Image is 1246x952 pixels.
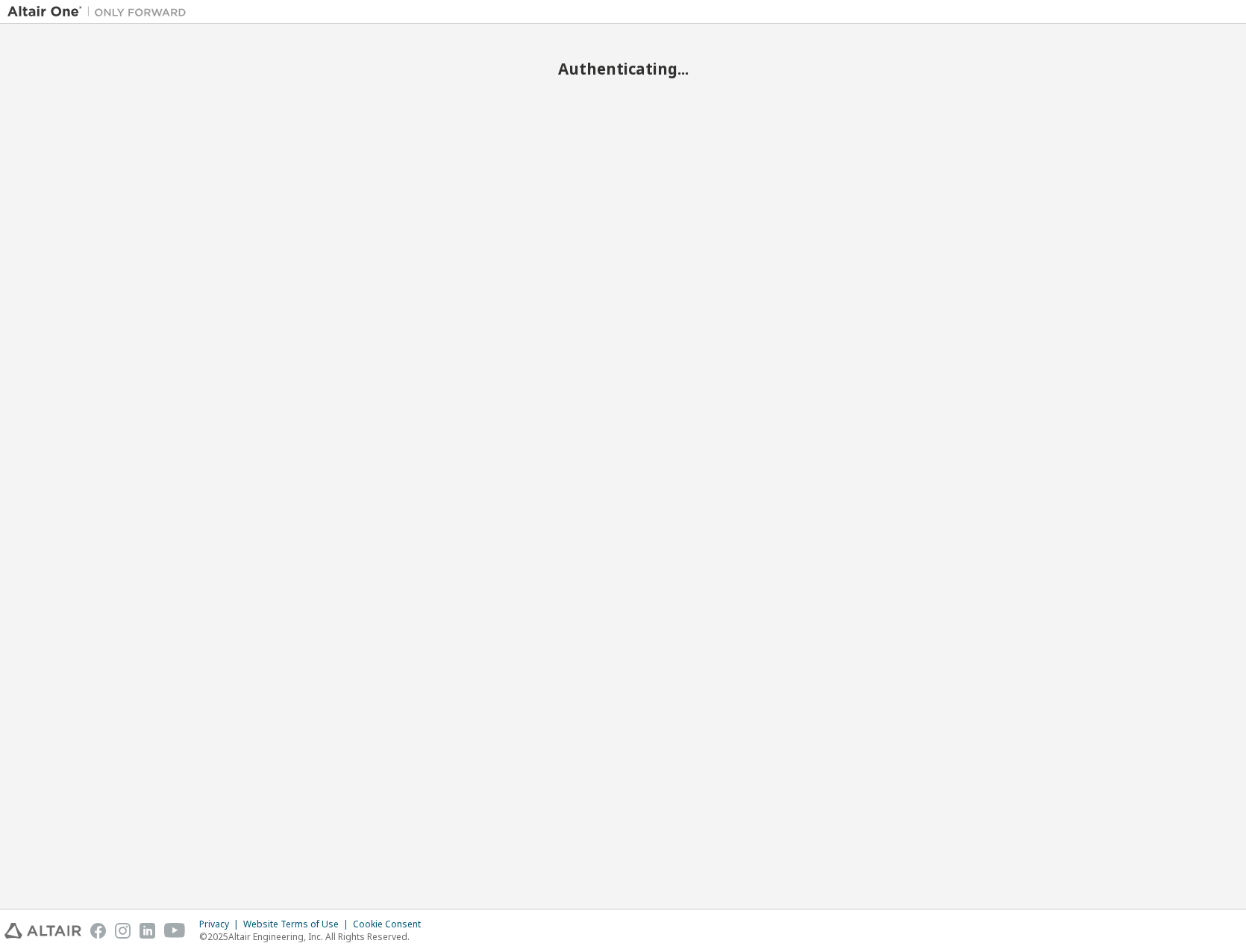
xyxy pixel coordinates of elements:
img: Altair One [7,4,194,19]
h2: Authenticating... [7,59,1239,78]
div: Website Terms of Use [243,918,353,930]
div: Cookie Consent [353,918,430,930]
img: youtube.svg [164,923,186,939]
img: facebook.svg [90,923,106,939]
img: instagram.svg [115,923,131,939]
img: linkedin.svg [140,923,155,939]
img: altair_logo.svg [4,923,81,939]
p: © 2025 Altair Engineering, Inc. All Rights Reserved. [199,930,430,943]
div: Privacy [199,918,243,930]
